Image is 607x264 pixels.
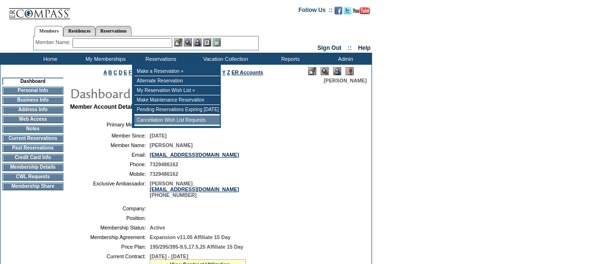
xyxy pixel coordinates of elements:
td: Notes [2,125,63,133]
img: Log Concern/Member Elevation [345,67,354,75]
a: A [104,69,107,75]
td: Reservations [132,53,187,65]
td: Vacation Collection [187,53,262,65]
a: C [113,69,117,75]
img: View Mode [321,67,329,75]
td: Member Since: [74,133,146,138]
span: 7329486162 [150,171,178,177]
td: Web Access [2,115,63,123]
td: Past Reservations [2,144,63,152]
td: Pending Reservations Expiring [DATE] [134,105,220,115]
td: Membership Details [2,163,63,171]
td: Membership Agreement: [74,234,146,240]
a: E [124,69,127,75]
span: 7329486162 [150,161,178,167]
img: Subscribe to our YouTube Channel [353,7,370,14]
span: [PERSON_NAME] [150,142,192,148]
span: [DATE] - [DATE] [150,253,188,259]
td: Mobile: [74,171,146,177]
td: My Memberships [77,53,132,65]
td: Email: [74,152,146,158]
td: Credit Card Info [2,154,63,161]
td: Reports [262,53,317,65]
td: Alternate Reservation [134,76,220,86]
img: Become our fan on Facebook [334,7,342,14]
td: Primary Member: [74,120,146,129]
td: Make a Reservation » [134,67,220,76]
img: Follow us on Twitter [344,7,351,14]
img: b_calculator.gif [213,38,221,46]
span: Active [150,225,165,230]
td: Price Plan: [74,244,146,250]
td: Membership Share [2,183,63,190]
img: Impersonate [333,67,341,75]
a: Become our fan on Facebook [334,10,342,15]
span: [PERSON_NAME] [324,78,367,83]
td: Follow Us :: [298,6,333,17]
img: pgTtlDashboard.gif [70,83,262,103]
td: My Reservation Wish List » [134,86,220,95]
a: Residences [63,26,95,36]
img: View [184,38,192,46]
td: Position: [74,215,146,221]
a: Sign Out [317,45,341,51]
a: Y [222,69,226,75]
a: Help [358,45,370,51]
td: CWL Requests [2,173,63,181]
span: :: [348,45,352,51]
img: Impersonate [193,38,202,46]
td: Business Info [2,96,63,104]
span: [PERSON_NAME] [PHONE_NUMBER] [150,181,239,198]
img: b_edit.gif [174,38,182,46]
a: [EMAIL_ADDRESS][DOMAIN_NAME] [150,186,239,192]
td: Member Name: [74,142,146,148]
td: Membership Status: [74,225,146,230]
span: [DATE] [150,133,167,138]
a: Follow us on Twitter [344,10,351,15]
td: Make Maintenance Reservation [134,95,220,105]
td: Home [22,53,77,65]
a: Z [227,69,230,75]
td: Exclusive Ambassador: [74,181,146,198]
td: Phone: [74,161,146,167]
a: D [119,69,122,75]
img: Reservations [203,38,211,46]
a: B [108,69,112,75]
td: Admin [317,53,372,65]
a: F [129,69,132,75]
td: Dashboard [2,78,63,85]
a: Subscribe to our YouTube Channel [353,10,370,15]
span: Expansion v11.05 Affiliate 15 Day [150,234,230,240]
td: Company: [74,206,146,211]
td: Personal Info [2,87,63,94]
a: ER Accounts [231,69,263,75]
a: [EMAIL_ADDRESS][DOMAIN_NAME] [150,152,239,158]
td: Cancellation Wish List Requests [134,115,220,125]
div: Member Name: [36,38,72,46]
b: Member Account Details [70,103,137,110]
span: 195/295/395-9.5,17.5,25 Affiliate 15 Day [150,244,243,250]
a: Reservations [95,26,131,36]
td: Current Reservations [2,135,63,142]
a: Members [35,26,64,36]
td: Address Info [2,106,63,114]
img: Edit Mode [308,67,316,75]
